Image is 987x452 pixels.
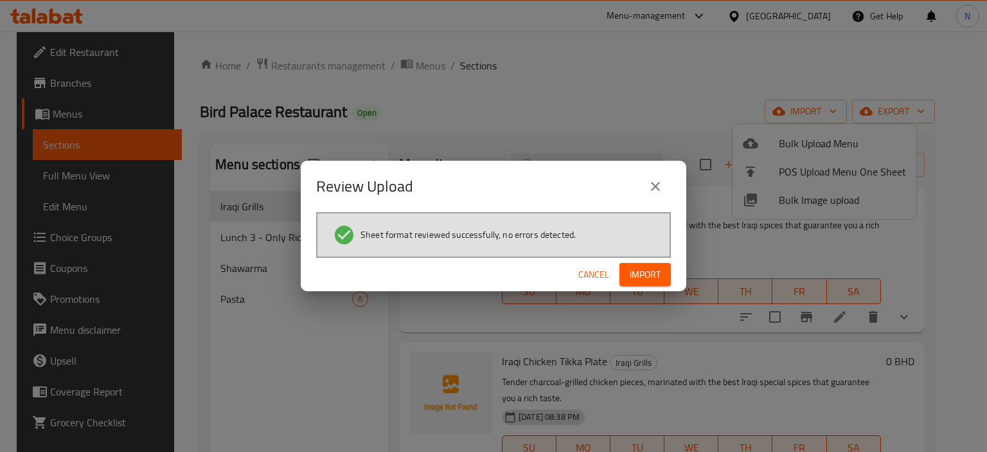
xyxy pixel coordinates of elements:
h2: Review Upload [316,176,413,197]
button: Import [619,263,671,287]
span: Import [630,267,661,283]
button: Cancel [573,263,614,287]
span: Cancel [578,267,609,283]
button: close [640,171,671,202]
span: Sheet format reviewed successfully, no errors detected. [360,228,576,241]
